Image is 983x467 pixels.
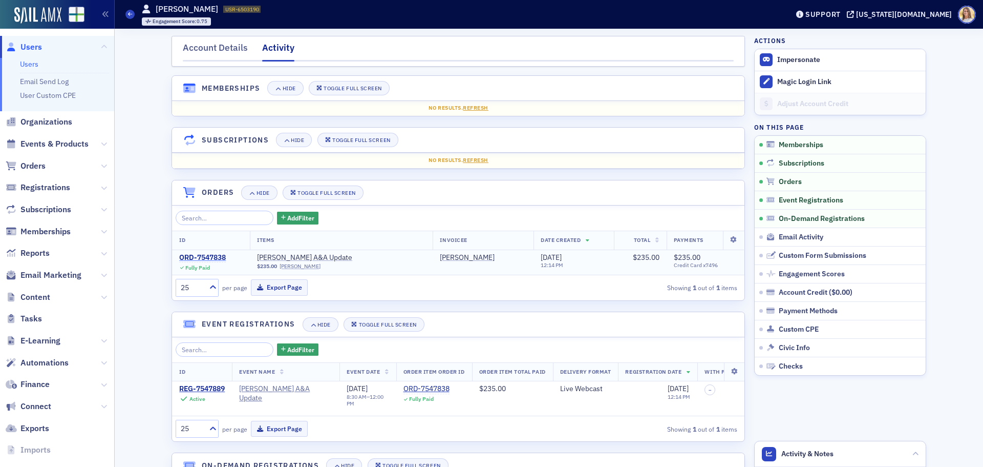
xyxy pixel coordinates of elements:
span: With Printed E-Materials [704,368,784,375]
time: 12:14 PM [541,261,563,269]
h4: Memberships [202,83,260,94]
span: charles brinson [440,253,526,262]
button: Export Page [251,421,308,437]
span: USR-6503190 [225,6,259,13]
span: Order Item Order ID [403,368,465,375]
button: Hide [267,81,303,95]
span: Custom CPE [779,325,819,334]
button: Hide [276,133,312,147]
label: per page [222,283,247,292]
a: Email Send Log [20,77,69,86]
div: Engagement Score: 0.75 [142,17,211,26]
div: Magic Login Link [777,77,921,87]
span: On-Demand Registrations [779,214,865,224]
input: Search… [176,342,273,357]
span: $235.00 [633,253,659,262]
span: Reports [20,248,50,259]
span: Custom Form Submissions [779,251,866,260]
button: Hide [303,317,338,332]
span: Civic Info [779,343,810,353]
span: Users [20,42,42,53]
div: No results. [179,104,737,112]
span: Tasks [20,313,42,324]
div: – [347,394,389,407]
span: Profile [958,6,976,24]
div: Adjust Account Credit [777,99,921,109]
a: Users [20,59,38,69]
span: Email Marketing [20,270,81,281]
a: Events & Products [6,138,89,150]
a: Exports [6,423,49,434]
a: Finance [6,379,50,390]
div: Showing out of items [558,283,738,292]
span: Subscriptions [20,204,71,215]
a: Reports [6,248,50,259]
span: Orders [779,177,802,187]
div: 25 [181,282,203,293]
button: Toggle Full Screen [283,186,364,200]
time: 12:14 PM [668,393,690,400]
span: Delivery Format [560,368,611,375]
h4: On this page [754,123,926,132]
span: Engagement Scores [779,270,845,279]
h4: Event Registrations [202,319,295,330]
a: Connect [6,401,51,412]
img: SailAMX [69,7,84,23]
div: Toggle Full Screen [297,190,355,196]
a: Registrations [6,182,70,193]
span: Events & Products [20,138,89,150]
div: Hide [257,190,270,196]
span: ID [179,236,185,243]
span: Credit Card x7496 [674,262,738,269]
input: Search… [176,211,273,225]
a: ORD-7547838 [403,384,450,394]
div: Fully Paid [185,265,210,271]
img: SailAMX [14,7,61,24]
div: Support [805,10,841,19]
div: [US_STATE][DOMAIN_NAME] [856,10,952,19]
button: [US_STATE][DOMAIN_NAME] [847,11,955,18]
div: Toggle Full Screen [332,137,390,143]
div: Showing out of items [558,424,738,434]
span: Memberships [779,140,823,150]
span: [DATE] [668,384,689,393]
a: Email Marketing [6,270,81,281]
div: Account Details [183,41,248,60]
a: Subscriptions [6,204,71,215]
span: Add Filter [287,213,314,222]
a: E-Learning [6,335,60,347]
span: Connect [20,401,51,412]
strong: 1 [714,424,721,434]
span: Imports [20,444,51,456]
button: Toggle Full Screen [317,133,398,147]
h1: [PERSON_NAME] [156,4,218,15]
span: E-Learning [20,335,60,347]
a: Adjust Account Credit [755,93,926,115]
a: User Custom CPE [20,91,76,100]
span: Finance [20,379,50,390]
a: Orders [6,160,46,172]
span: $235.00 [479,384,506,393]
button: AddFilter [277,212,319,225]
div: No results. [179,156,737,165]
span: – [709,387,712,393]
label: per page [222,424,247,434]
span: $235.00 [674,253,700,262]
span: Payments [674,236,703,243]
a: [PERSON_NAME] [440,253,495,262]
div: Activity [262,41,294,62]
a: Automations [6,357,69,369]
span: Checks [779,362,803,371]
button: Toggle Full Screen [344,317,424,332]
button: Magic Login Link [755,71,926,93]
span: Event Registrations [779,196,843,205]
span: Memberships [20,226,71,237]
a: ORD-7547838 [179,253,226,262]
span: Subscriptions [779,159,824,168]
a: [PERSON_NAME] [280,263,320,270]
a: Tasks [6,313,42,324]
a: Organizations [6,116,72,128]
span: Organizations [20,116,72,128]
